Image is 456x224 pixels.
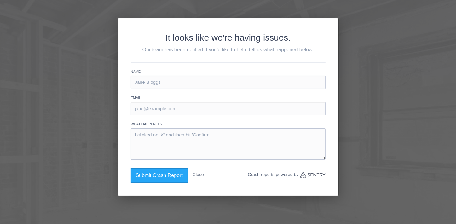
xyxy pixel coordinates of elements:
input: jane@example.com [131,102,326,115]
label: Name [131,69,326,74]
span: If you'd like to help, tell us what happened below. [205,47,314,52]
h2: It looks like we're having issues. [131,31,326,44]
p: Our team has been notified. [131,46,326,54]
button: Submit Crash Report [131,168,188,183]
a: Sentry [300,172,326,178]
label: Email [131,95,326,101]
button: Close [193,168,204,181]
label: What happened? [131,122,326,127]
p: Crash reports powered by [248,168,325,181]
input: Jane Bloggs [131,76,326,89]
